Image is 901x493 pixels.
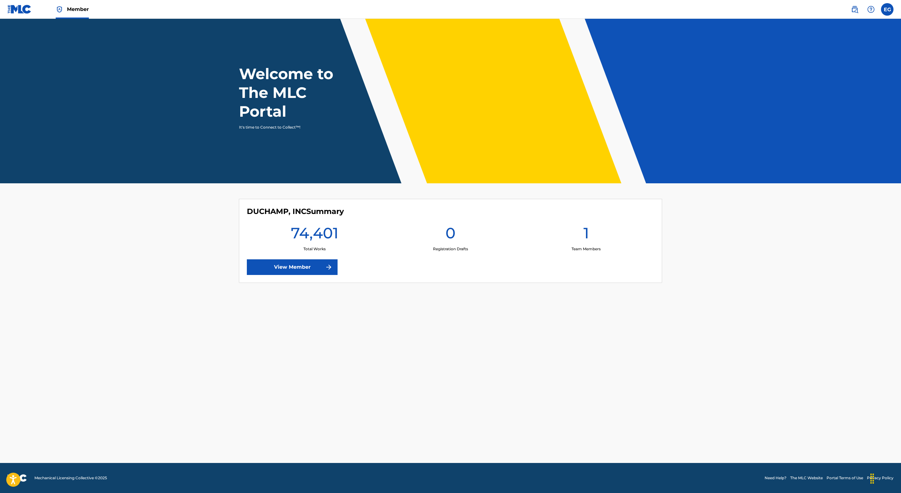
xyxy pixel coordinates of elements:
p: Total Works [303,246,326,252]
h4: DUCHAMP, INC [247,207,344,216]
div: Drag [867,469,877,488]
p: Team Members [572,246,601,252]
div: Help [865,3,877,16]
a: Privacy Policy [867,475,893,481]
img: f7272a7cc735f4ea7f67.svg [325,263,333,271]
span: Mechanical Licensing Collective © 2025 [34,475,107,481]
div: User Menu [881,3,893,16]
p: It's time to Connect to Collect™! [239,125,348,130]
h1: 74,401 [291,224,339,246]
iframe: Chat Widget [870,463,901,493]
img: Top Rightsholder [56,6,63,13]
a: View Member [247,259,338,275]
img: logo [8,474,27,482]
h1: 0 [445,224,456,246]
a: The MLC Website [790,475,823,481]
img: help [867,6,875,13]
a: Public Search [848,3,861,16]
img: search [851,6,858,13]
p: Registration Drafts [433,246,468,252]
a: Need Help? [765,475,786,481]
a: Portal Terms of Use [827,475,863,481]
span: Member [67,6,89,13]
h1: 1 [583,224,589,246]
img: MLC Logo [8,5,32,14]
h1: Welcome to The MLC Portal [239,64,356,121]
